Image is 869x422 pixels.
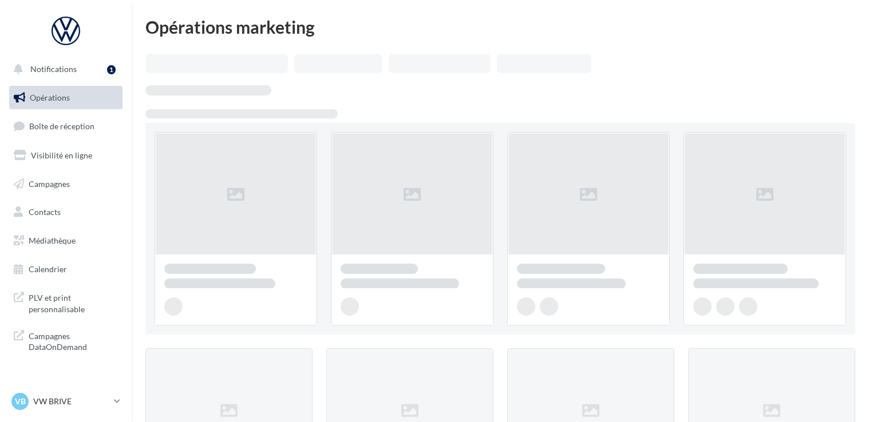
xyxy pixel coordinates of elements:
[7,144,125,168] a: Visibilité en ligne
[15,396,26,407] span: VB
[7,285,125,319] a: PLV et print personnalisable
[31,150,92,160] span: Visibilité en ligne
[7,229,125,253] a: Médiathèque
[29,178,70,188] span: Campagnes
[30,64,77,74] span: Notifications
[29,207,61,217] span: Contacts
[7,200,125,224] a: Contacts
[7,257,125,281] a: Calendrier
[7,324,125,357] a: Campagnes DataOnDemand
[30,93,70,102] span: Opérations
[7,172,125,196] a: Campagnes
[7,57,120,81] button: Notifications 1
[29,121,94,131] span: Boîte de réception
[29,236,76,245] span: Médiathèque
[29,328,118,353] span: Campagnes DataOnDemand
[7,86,125,110] a: Opérations
[145,18,855,35] div: Opérations marketing
[7,114,125,138] a: Boîte de réception
[29,264,67,274] span: Calendrier
[29,290,118,314] span: PLV et print personnalisable
[107,65,116,74] div: 1
[33,396,109,407] p: VW BRIVE
[9,391,123,412] a: VB VW BRIVE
